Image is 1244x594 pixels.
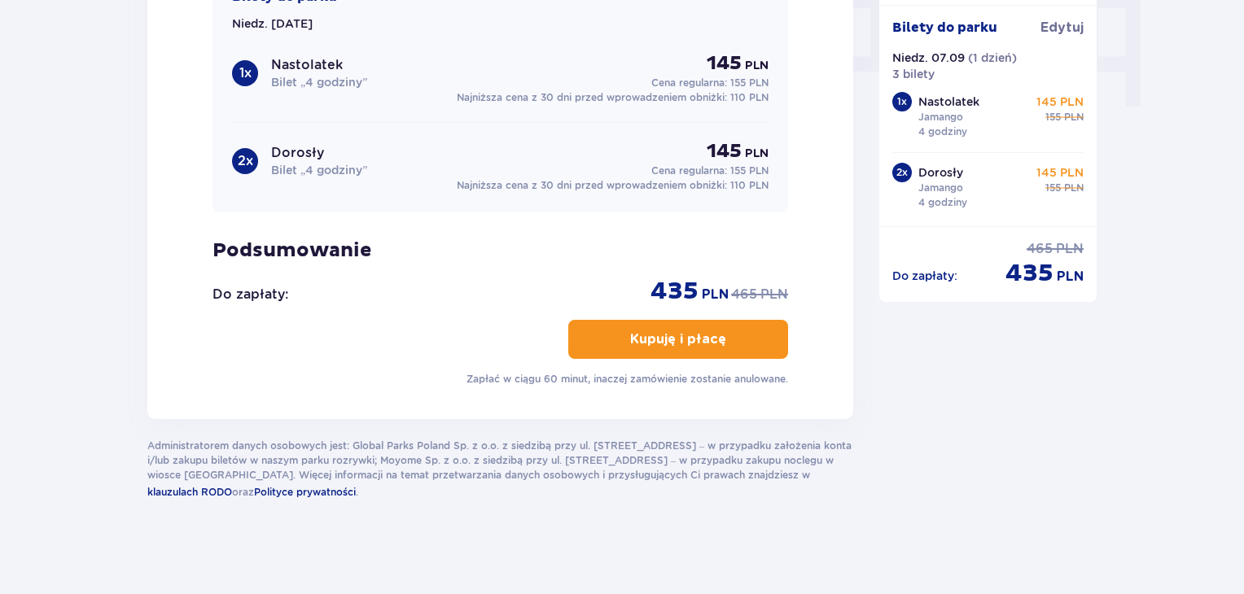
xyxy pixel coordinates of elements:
p: 4 godziny [918,195,967,210]
p: 435 [650,276,699,307]
p: Do zapłaty : [892,268,957,284]
span: Polityce prywatności [254,486,356,498]
p: Najniższa cena z 30 dni przed wprowadzeniem obniżki: [457,178,769,193]
p: Cena regularna: [651,76,769,90]
div: 2 x [892,163,912,182]
p: PLN [745,146,769,162]
span: 155 PLN [730,76,769,89]
p: PLN [702,286,729,304]
a: Edytuj [1040,19,1084,37]
p: 145 [707,51,742,76]
p: Bilety do parku [892,19,997,37]
p: PLN [1064,181,1084,195]
span: 155 PLN [730,164,769,177]
p: Kupuję i płacę [630,330,726,348]
p: Bilet „4 godziny” [271,162,367,178]
p: 155 [1045,110,1061,124]
p: Niedz. 07.09 [892,50,965,66]
p: Podsumowanie [212,238,788,263]
p: Najniższa cena z 30 dni przed wprowadzeniem obniżki: [457,90,769,105]
p: Zapłać w ciągu 60 minut, inaczej zamówienie zostanie anulowane. [466,372,788,387]
p: Nastolatek [271,56,343,74]
p: PLN [1064,110,1084,124]
a: Polityce prywatności [254,483,356,500]
p: 465 [1027,240,1053,258]
span: 110 PLN [730,179,769,191]
p: Jamango [918,110,963,124]
p: Dorosły [918,164,963,181]
a: klauzulach RODO [147,483,232,500]
span: klauzulach RODO [147,486,232,498]
p: 145 PLN [1036,94,1084,110]
div: 1 x [892,92,912,111]
p: 4 godziny [918,124,967,139]
p: 465 [731,286,757,304]
div: 2 x [232,148,258,174]
p: Niedz. [DATE] [232,15,313,32]
p: 3 bilety [892,66,935,82]
p: Dorosły [271,144,324,162]
p: PLN [760,286,788,304]
p: PLN [1057,268,1084,286]
div: 1 x [232,60,258,86]
p: 435 [1005,258,1053,289]
p: Cena regularna: [651,164,769,178]
p: Do zapłaty : [212,286,288,304]
p: Jamango [918,181,963,195]
p: 145 [707,139,742,164]
p: 145 PLN [1036,164,1084,181]
span: 110 PLN [730,91,769,103]
p: PLN [1056,240,1084,258]
p: Nastolatek [918,94,979,110]
p: 155 [1045,181,1061,195]
p: Administratorem danych osobowych jest: Global Parks Poland Sp. z o.o. z siedzibą przy ul. [STREET... [147,439,853,500]
p: ( 1 dzień ) [968,50,1017,66]
p: Bilet „4 godziny” [271,74,367,90]
button: Kupuję i płacę [568,320,788,359]
p: PLN [745,58,769,74]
